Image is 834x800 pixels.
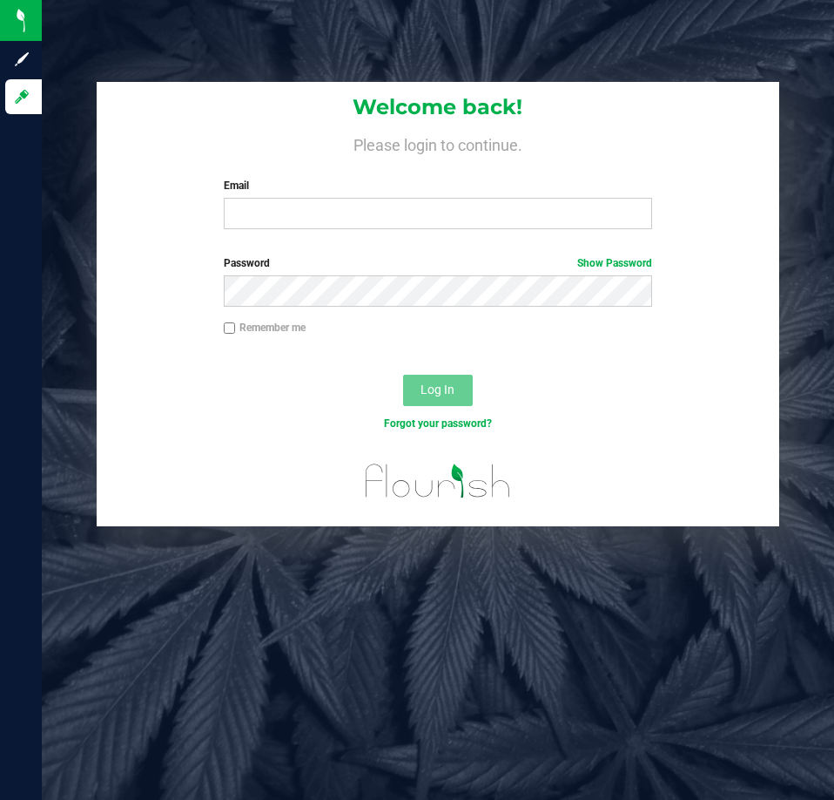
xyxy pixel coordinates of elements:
img: flourish_logo.svg [353,450,523,512]
inline-svg: Log in [13,88,30,105]
h1: Welcome back! [97,96,778,119]
label: Remember me [224,320,306,336]
a: Forgot your password? [384,417,492,430]
span: Password [224,257,270,269]
span: Log In [420,383,454,397]
h4: Please login to continue. [97,132,778,153]
button: Log In [403,375,473,406]
a: Show Password [577,257,652,269]
input: Remember me [224,322,236,335]
inline-svg: Sign up [13,51,30,68]
label: Email [224,178,652,193]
